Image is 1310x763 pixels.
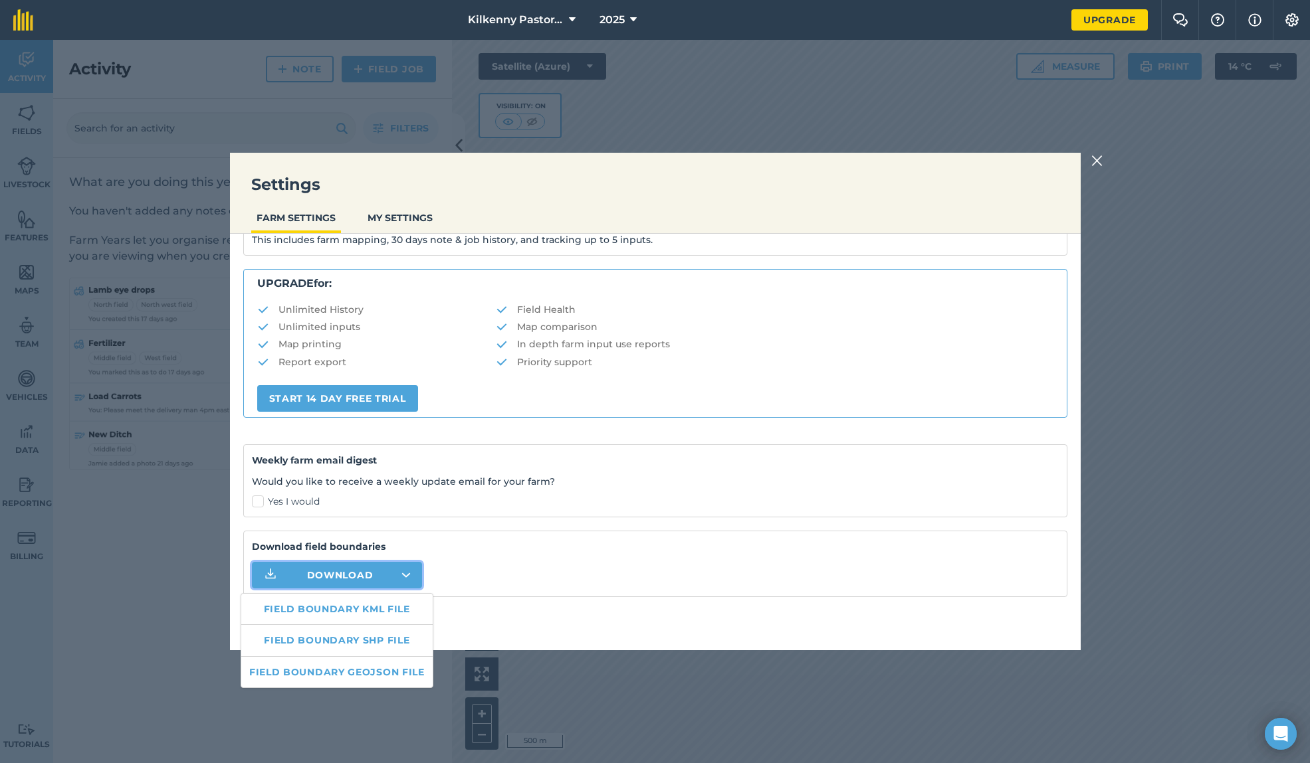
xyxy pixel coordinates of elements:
h3: Settings [230,174,1081,195]
li: In depth farm input use reports [496,337,1053,351]
li: Field Health [496,302,1053,317]
img: Two speech bubbles overlapping with the left bubble in the forefront [1172,13,1188,27]
label: Yes I would [252,495,1059,509]
li: Unlimited inputs [257,319,496,334]
button: Field boundary GeoJSON file [241,657,433,687]
button: MY SETTINGS [362,205,438,230]
button: Field boundary Shp file [241,625,433,655]
span: Download [307,568,374,582]
img: A question mark icon [1210,13,1226,27]
h4: Weekly farm email digest [252,453,1059,467]
img: svg+xml;base64,PHN2ZyB4bWxucz0iaHR0cDovL3d3dy53My5vcmcvMjAwMC9zdmciIHdpZHRoPSIyMiIgaGVpZ2h0PSIzMC... [1091,153,1103,169]
a: START 14 DAY FREE TRIAL [257,385,418,412]
img: A cog icon [1284,13,1300,27]
img: svg+xml;base64,PHN2ZyB4bWxucz0iaHR0cDovL3d3dy53My5vcmcvMjAwMC9zdmciIHdpZHRoPSIxNyIgaGVpZ2h0PSIxNy... [1248,12,1261,28]
li: Unlimited History [257,302,496,317]
p: for: [257,275,1053,292]
p: This includes farm mapping, 30 days note & job history, and tracking up to 5 inputs. [252,232,1059,247]
button: Field boundary KML file [241,594,433,624]
p: Would you like to receive a weekly update email for your farm? [252,474,1059,489]
li: Report export [257,355,496,369]
li: Map printing [257,337,496,351]
span: 2025 [600,12,625,28]
img: fieldmargin Logo [13,9,33,31]
span: Kilkenny Pastoral [468,12,564,28]
a: Upgrade [1071,9,1148,31]
li: Map comparison [496,319,1053,334]
strong: Download field boundaries [252,539,1059,554]
li: Priority support [496,355,1053,369]
button: FARM SETTINGS [251,205,341,230]
div: Open Intercom Messenger [1265,718,1297,750]
strong: UPGRADE [257,277,314,290]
